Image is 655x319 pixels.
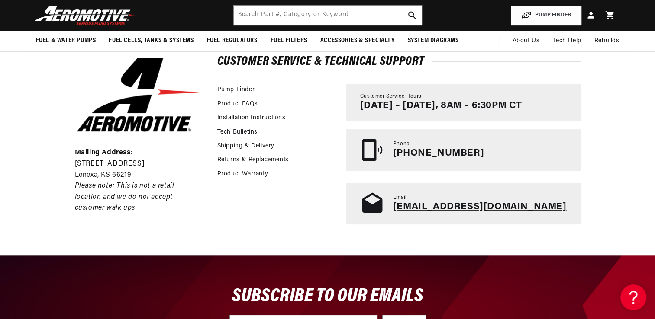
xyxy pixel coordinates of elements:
span: About Us [512,38,539,44]
img: Aeromotive [32,5,141,26]
input: Search by Part Number, Category or Keyword [234,6,422,25]
a: Phone [PHONE_NUMBER] [346,129,581,171]
span: Fuel & Water Pumps [36,36,96,45]
span: SUBSCRIBE TO OUR EMAILS [232,287,423,306]
h2: Customer Service & Technical Support [217,56,581,67]
span: Phone [393,140,410,148]
a: [EMAIL_ADDRESS][DOMAIN_NAME] [393,202,567,212]
a: Product FAQs [217,99,258,109]
summary: Fuel Regulators [200,31,264,51]
button: PUMP FINDER [511,6,581,25]
span: Email [393,194,407,201]
a: About Us [506,31,546,51]
p: [STREET_ADDRESS] [75,159,201,170]
span: Customer Service Hours [360,93,422,100]
span: Tech Help [552,36,581,46]
summary: System Diagrams [401,31,465,51]
p: [PHONE_NUMBER] [393,148,484,159]
em: Please note: This is not a retail location and we do not accept customer walk ups. [75,182,174,211]
span: Accessories & Specialty [320,36,395,45]
strong: Mailing Address: [75,149,133,156]
a: Shipping & Delivery [217,141,274,151]
button: search button [403,6,422,25]
a: Product Warranty [217,169,268,179]
span: Fuel Filters [271,36,307,45]
summary: Rebuilds [588,31,626,51]
span: System Diagrams [408,36,459,45]
summary: Fuel & Water Pumps [29,31,103,51]
a: Returns & Replacements [217,155,289,165]
summary: Accessories & Specialty [314,31,401,51]
p: Lenexa, KS 66219 [75,170,201,181]
a: Pump Finder [217,85,255,95]
summary: Fuel Cells, Tanks & Systems [102,31,200,51]
summary: Tech Help [546,31,587,51]
a: Installation Instructions [217,113,286,123]
span: Fuel Regulators [207,36,258,45]
span: Rebuilds [594,36,620,46]
p: [DATE] – [DATE], 8AM – 6:30PM CT [360,100,522,112]
summary: Fuel Filters [264,31,314,51]
span: Fuel Cells, Tanks & Systems [109,36,194,45]
a: Tech Bulletins [217,128,258,137]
